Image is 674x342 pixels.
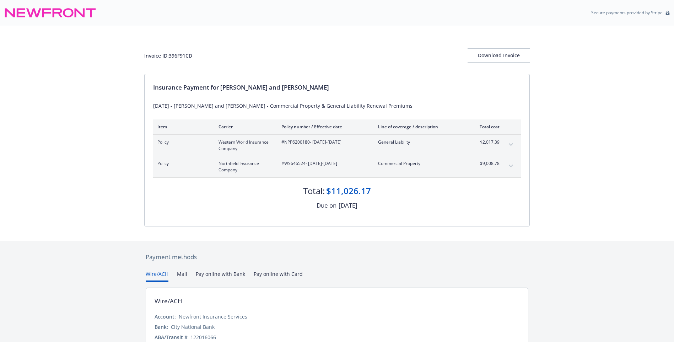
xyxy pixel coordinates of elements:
div: $11,026.17 [326,185,371,197]
div: Line of coverage / description [378,124,462,130]
span: #WS646524 - [DATE]-[DATE] [281,160,367,167]
div: Policy number / Effective date [281,124,367,130]
div: Download Invoice [468,49,530,62]
span: Policy [157,139,207,145]
span: Policy [157,160,207,167]
div: 122016066 [190,333,216,341]
div: Newfront Insurance Services [179,313,247,320]
span: #NPP6200180 - [DATE]-[DATE] [281,139,367,145]
div: Item [157,124,207,130]
div: Invoice ID: 396F91CD [144,52,192,59]
div: Due on [317,201,336,210]
button: Pay online with Bank [196,270,245,282]
div: Insurance Payment for [PERSON_NAME] and [PERSON_NAME] [153,83,521,92]
span: Western World Insurance Company [219,139,270,152]
button: Wire/ACH [146,270,168,282]
button: Pay online with Card [254,270,303,282]
div: [DATE] [339,201,357,210]
div: Account: [155,313,176,320]
div: ABA/Transit # [155,333,188,341]
span: Northfield Insurance Company [219,160,270,173]
span: $2,017.39 [473,139,500,145]
span: $9,008.78 [473,160,500,167]
button: expand content [505,160,517,172]
button: Mail [177,270,187,282]
span: General Liability [378,139,462,145]
p: Secure payments provided by Stripe [591,10,663,16]
div: Total: [303,185,325,197]
div: City National Bank [171,323,215,331]
button: expand content [505,139,517,150]
div: PolicyNorthfield Insurance Company#WS646524- [DATE]-[DATE]Commercial Property$9,008.78expand content [153,156,521,177]
div: Carrier [219,124,270,130]
button: Download Invoice [468,48,530,63]
span: Commercial Property [378,160,462,167]
div: Bank: [155,323,168,331]
div: Payment methods [146,252,528,262]
div: [DATE] - [PERSON_NAME] and [PERSON_NAME] - Commercial Property & General Liability Renewal Premiums [153,102,521,109]
div: Wire/ACH [155,296,182,306]
div: PolicyWestern World Insurance Company#NPP6200180- [DATE]-[DATE]General Liability$2,017.39expand c... [153,135,521,156]
div: Total cost [473,124,500,130]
